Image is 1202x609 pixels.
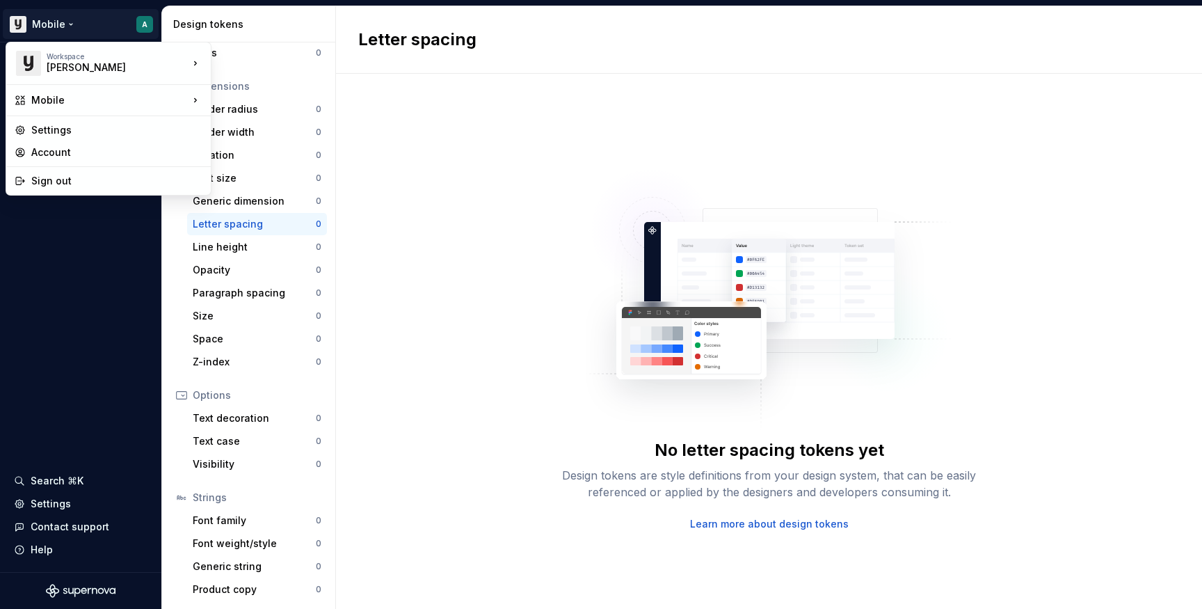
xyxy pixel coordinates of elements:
img: c4357f89-bfef-40a1-bb87-2e14a56f26a6.png [16,51,41,76]
div: Mobile [31,93,189,107]
div: Sign out [31,174,202,188]
div: [PERSON_NAME] [47,61,165,74]
div: Account [31,145,202,159]
div: Settings [31,123,202,137]
div: Workspace [47,52,189,61]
